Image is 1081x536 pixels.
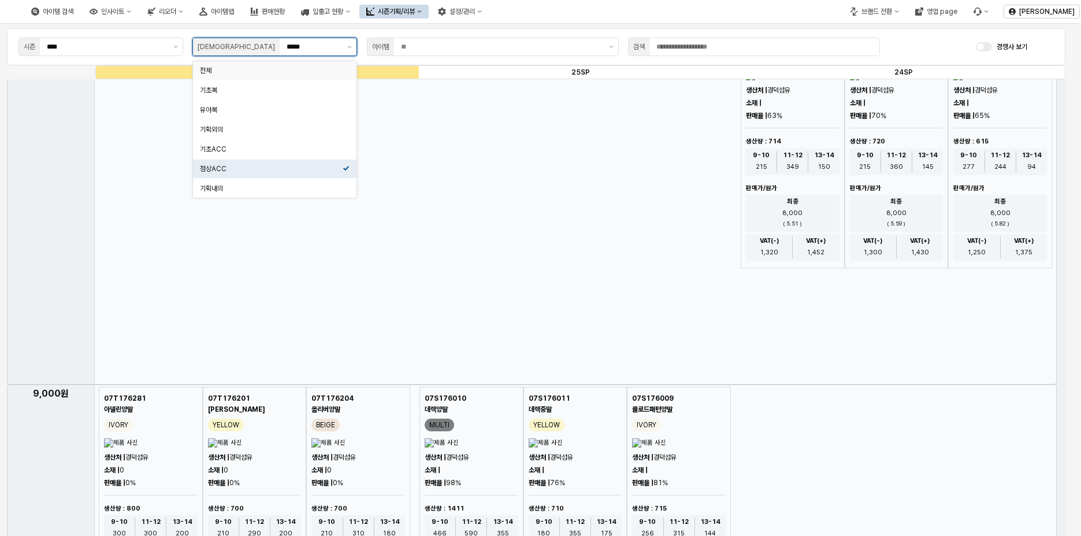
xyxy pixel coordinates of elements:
div: 기초ACC [200,145,343,154]
div: Menu item 6 [967,5,995,19]
div: 리오더 [159,8,176,16]
div: 아이템맵 [192,5,241,19]
button: 제안 사항 표시 [169,38,183,56]
div: 아이템맵 [211,8,234,16]
div: 브랜드 전환 [843,5,906,19]
div: 입출고 현황 [294,5,357,19]
div: 아이템 검색 [24,5,80,19]
p: [PERSON_NAME] [1019,7,1075,16]
div: 시즌기획/리뷰 [359,5,429,19]
div: 정상ACC [200,164,343,173]
div: 인사이트 [83,5,138,19]
div: 영업 page [908,5,964,19]
div: 리오더 [140,5,190,19]
div: 기초복 [200,86,343,95]
div: 시즌기획/리뷰 [378,8,415,16]
strong: 24SP [894,68,913,76]
strong: 25SP [571,68,590,76]
div: 판매현황 [243,5,292,19]
div: 시즌 [24,41,35,53]
div: 설정/관리 [431,5,489,19]
div: 인사이트 [101,8,124,16]
div: 유아복 [200,105,343,114]
div: 입출고 현황 [313,8,343,16]
div: Select an option [193,61,356,198]
div: [DEMOGRAPHIC_DATA] [198,41,275,53]
div: 브랜드 전환 [861,8,892,16]
div: 설정/관리 [450,8,475,16]
div: 기획내의 [200,184,343,193]
div: 아이템 검색 [43,8,73,16]
div: 아이템 [372,41,389,53]
div: 검색 [633,41,645,53]
button: 제안 사항 표시 [604,38,618,56]
div: 기획외의 [200,125,343,134]
button: 제안 사항 표시 [343,38,356,56]
div: 판매현황 [262,8,285,16]
span: 경쟁사 보기 [997,43,1027,51]
div: 영업 page [927,8,957,16]
div: 전체 [200,66,343,75]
